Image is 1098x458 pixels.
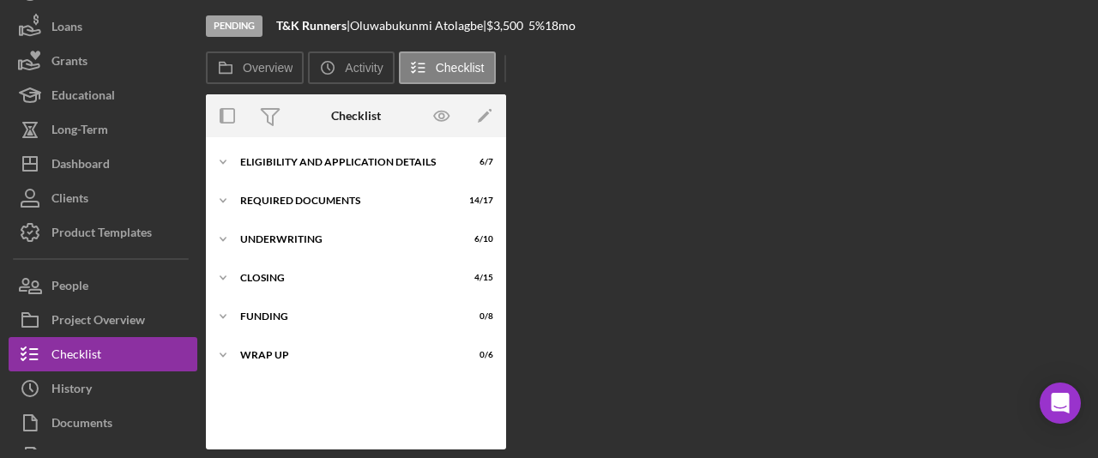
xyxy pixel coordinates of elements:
[462,311,493,322] div: 0 / 8
[462,273,493,283] div: 4 / 15
[331,109,381,123] div: Checklist
[51,268,88,307] div: People
[240,273,450,283] div: Closing
[51,303,145,341] div: Project Overview
[462,196,493,206] div: 14 / 17
[9,147,197,181] button: Dashboard
[9,44,197,78] button: Grants
[51,147,110,185] div: Dashboard
[486,19,528,33] div: $3,500
[9,406,197,440] button: Documents
[462,157,493,167] div: 6 / 7
[350,19,486,33] div: Oluwabukunmi Atolagbe |
[206,15,262,37] div: Pending
[51,215,152,254] div: Product Templates
[462,350,493,360] div: 0 / 6
[9,9,197,44] button: Loans
[9,268,197,303] button: People
[51,181,88,220] div: Clients
[1040,383,1081,424] div: Open Intercom Messenger
[9,215,197,250] button: Product Templates
[240,234,450,244] div: Underwriting
[9,303,197,337] button: Project Overview
[436,61,485,75] label: Checklist
[399,51,496,84] button: Checklist
[276,19,350,33] div: |
[243,61,293,75] label: Overview
[51,337,101,376] div: Checklist
[462,234,493,244] div: 6 / 10
[206,51,304,84] button: Overview
[308,51,394,84] button: Activity
[51,44,87,82] div: Grants
[51,78,115,117] div: Educational
[51,371,92,410] div: History
[276,18,347,33] b: T&K Runners
[51,406,112,444] div: Documents
[9,371,197,406] button: History
[9,181,197,215] button: Clients
[240,157,450,167] div: Eligibility and Application Details
[528,19,545,33] div: 5 %
[9,78,197,112] button: Educational
[240,311,450,322] div: Funding
[240,350,450,360] div: Wrap Up
[51,9,82,48] div: Loans
[9,112,197,147] button: Long-Term
[240,196,450,206] div: Required Documents
[9,337,197,371] button: Checklist
[545,19,576,33] div: 18 mo
[51,112,108,151] div: Long-Term
[345,61,383,75] label: Activity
